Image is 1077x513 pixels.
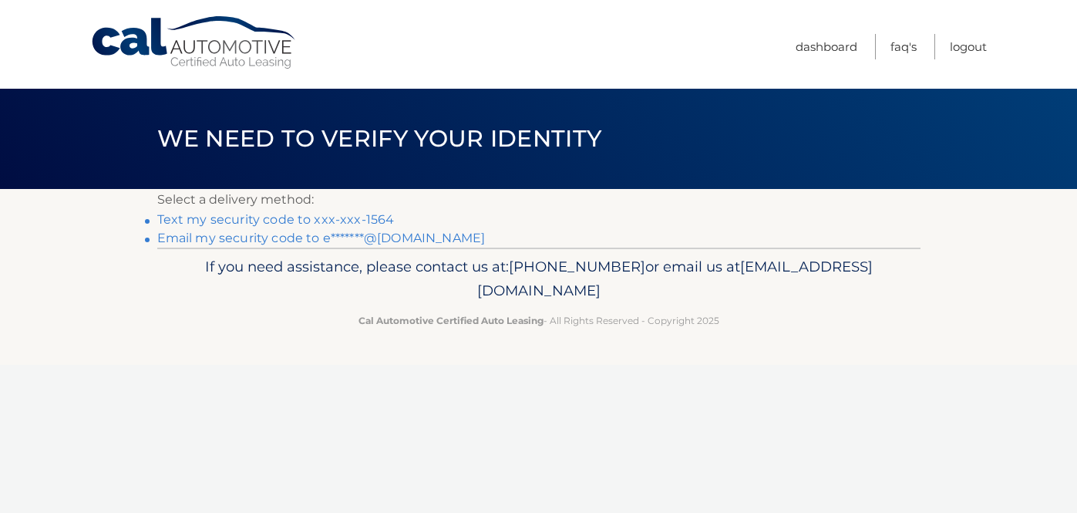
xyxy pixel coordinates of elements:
[358,315,544,326] strong: Cal Automotive Certified Auto Leasing
[167,255,910,304] p: If you need assistance, please contact us at: or email us at
[509,258,645,275] span: [PHONE_NUMBER]
[157,189,920,211] p: Select a delivery method:
[890,34,917,59] a: FAQ's
[950,34,987,59] a: Logout
[157,212,395,227] a: Text my security code to xxx-xxx-1564
[796,34,857,59] a: Dashboard
[90,15,298,70] a: Cal Automotive
[157,124,602,153] span: We need to verify your identity
[167,312,910,329] p: - All Rights Reserved - Copyright 2025
[157,231,486,245] a: Email my security code to e*******@[DOMAIN_NAME]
